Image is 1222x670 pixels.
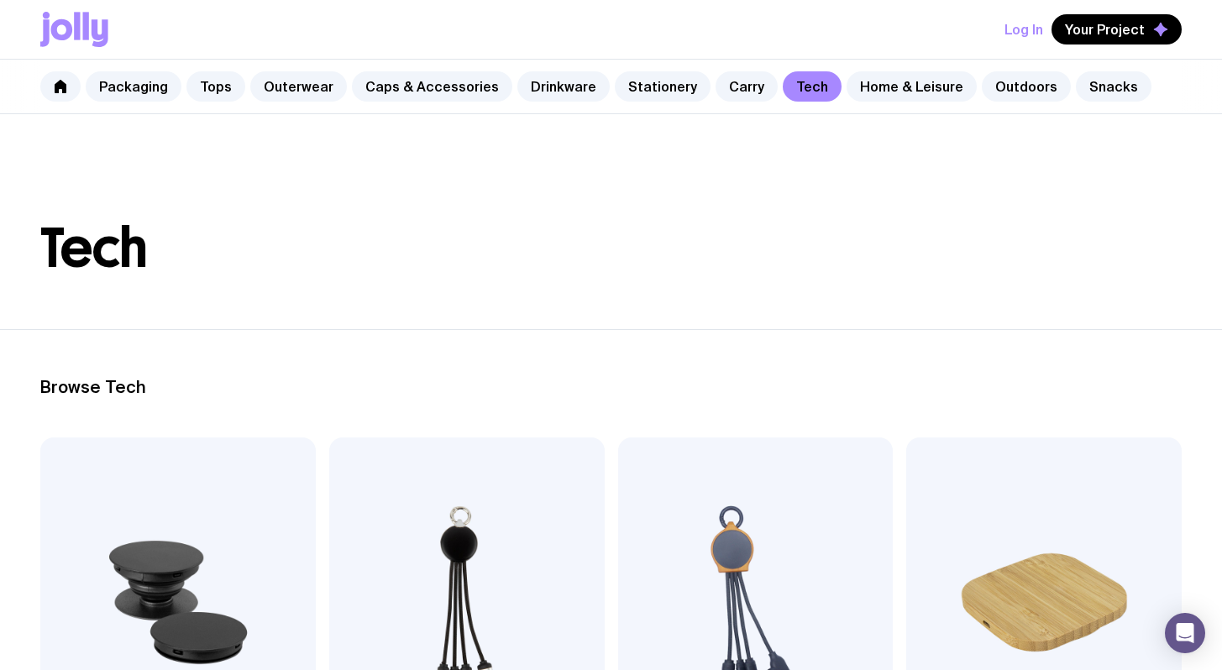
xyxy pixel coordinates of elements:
[1004,14,1043,44] button: Log In
[1165,613,1205,653] div: Open Intercom Messenger
[517,71,610,102] a: Drinkware
[186,71,245,102] a: Tops
[847,71,977,102] a: Home & Leisure
[716,71,778,102] a: Carry
[1076,71,1151,102] a: Snacks
[1065,21,1145,38] span: Your Project
[40,222,1182,275] h1: Tech
[40,377,1182,397] h2: Browse Tech
[86,71,181,102] a: Packaging
[615,71,711,102] a: Stationery
[1052,14,1182,44] button: Your Project
[250,71,347,102] a: Outerwear
[352,71,512,102] a: Caps & Accessories
[982,71,1071,102] a: Outdoors
[783,71,842,102] a: Tech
